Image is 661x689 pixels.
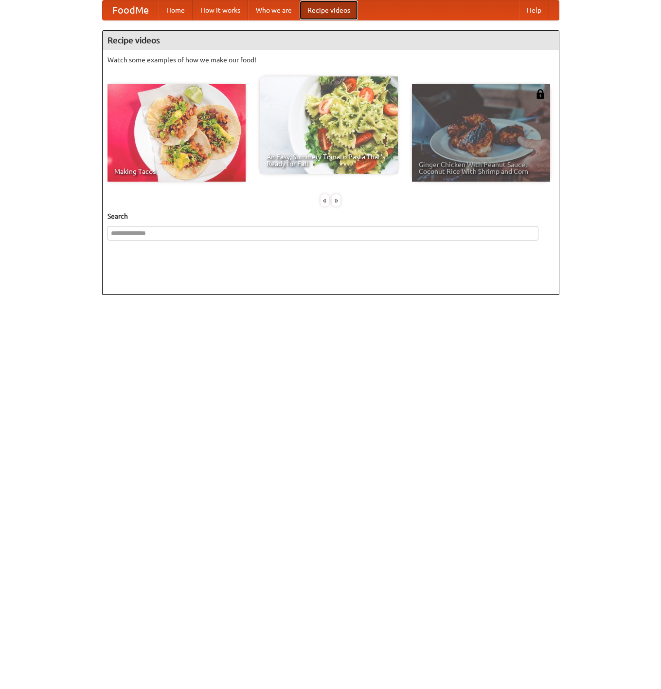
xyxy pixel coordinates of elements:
h4: Recipe videos [103,31,559,50]
a: FoodMe [103,0,159,20]
a: An Easy, Summery Tomato Pasta That's Ready for Fall [260,76,398,174]
img: 483408.png [536,89,545,99]
span: Making Tacos [114,168,239,175]
p: Watch some examples of how we make our food! [107,55,554,65]
a: Help [519,0,549,20]
a: How it works [193,0,248,20]
a: Who we are [248,0,300,20]
a: Making Tacos [107,84,246,182]
div: « [321,194,329,206]
a: Home [159,0,193,20]
span: An Easy, Summery Tomato Pasta That's Ready for Fall [267,153,391,167]
a: Recipe videos [300,0,358,20]
div: » [332,194,340,206]
h5: Search [107,211,554,221]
